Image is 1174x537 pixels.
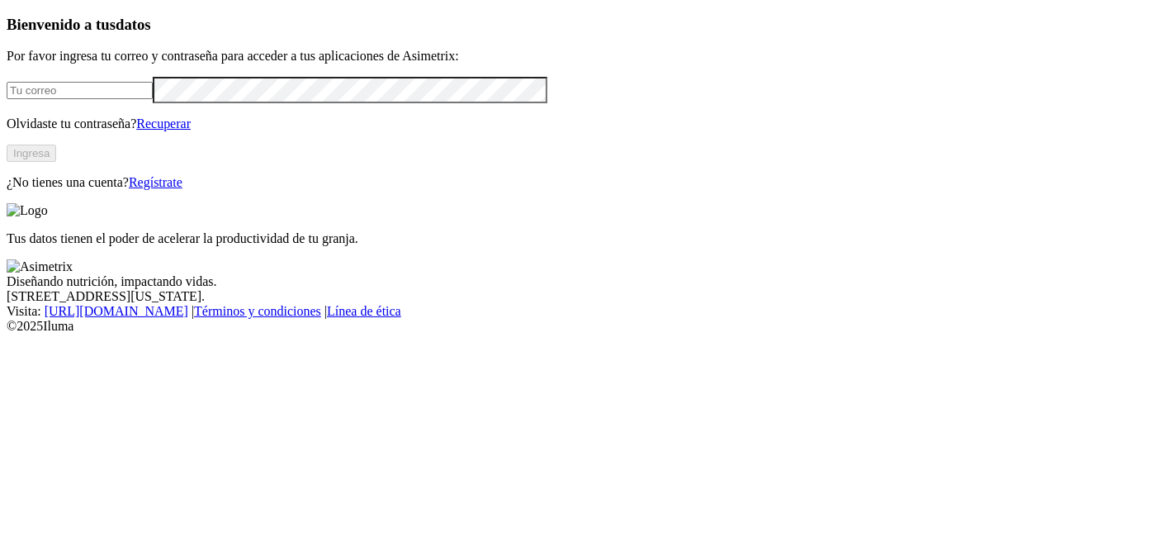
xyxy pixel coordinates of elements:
button: Ingresa [7,145,56,162]
a: Recuperar [136,116,191,131]
div: [STREET_ADDRESS][US_STATE]. [7,289,1167,304]
a: [URL][DOMAIN_NAME] [45,304,188,318]
div: Diseñando nutrición, impactando vidas. [7,274,1167,289]
p: Por favor ingresa tu correo y contraseña para acceder a tus aplicaciones de Asimetrix: [7,49,1167,64]
input: Tu correo [7,82,153,99]
p: Olvidaste tu contraseña? [7,116,1167,131]
a: Regístrate [129,175,182,189]
a: Línea de ética [327,304,401,318]
div: Visita : | | [7,304,1167,319]
p: Tus datos tienen el poder de acelerar la productividad de tu granja. [7,231,1167,246]
span: datos [116,16,151,33]
p: ¿No tienes una cuenta? [7,175,1167,190]
div: © 2025 Iluma [7,319,1167,334]
a: Términos y condiciones [194,304,321,318]
img: Asimetrix [7,259,73,274]
h3: Bienvenido a tus [7,16,1167,34]
img: Logo [7,203,48,218]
